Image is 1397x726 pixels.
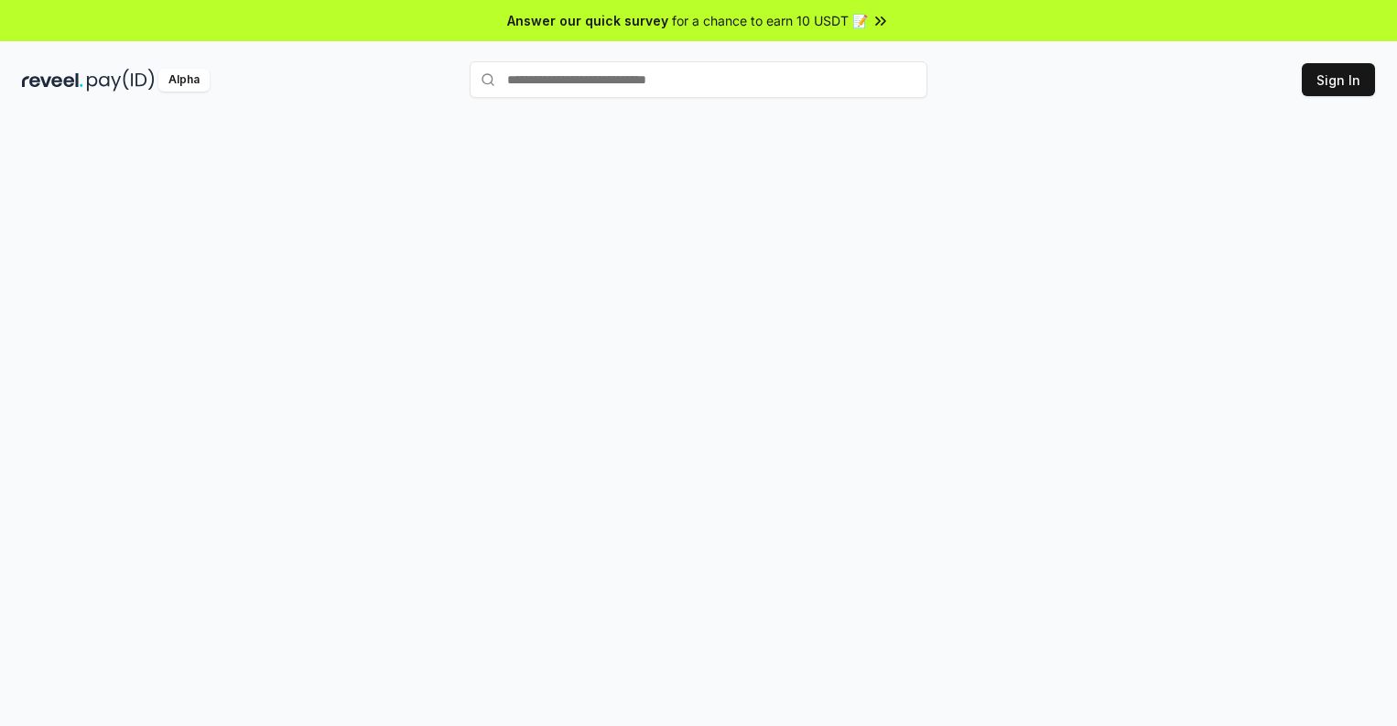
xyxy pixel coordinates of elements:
[158,69,210,92] div: Alpha
[507,11,668,30] span: Answer our quick survey
[672,11,868,30] span: for a chance to earn 10 USDT 📝
[22,69,83,92] img: reveel_dark
[1302,63,1375,96] button: Sign In
[87,69,155,92] img: pay_id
